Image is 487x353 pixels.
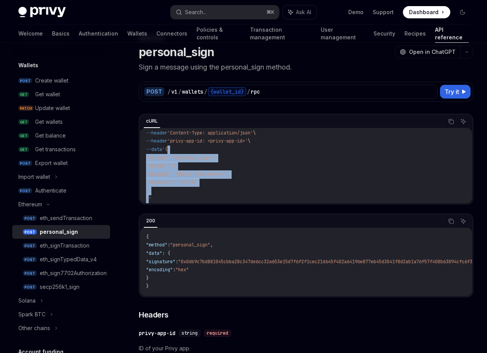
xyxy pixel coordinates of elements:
a: Security [373,24,395,43]
a: GETGet wallet [12,87,110,101]
h1: personal_sign [139,45,214,59]
span: : [167,242,170,248]
a: Transaction management [250,24,312,43]
div: Import wallet [18,172,50,181]
div: Get wallets [35,117,63,126]
span: 'Content-Type: application/json' [167,130,253,136]
div: Get balance [35,131,66,140]
span: 'privy-app-id: <privy-app-id>' [167,138,248,144]
a: Recipes [404,24,426,43]
span: "params": { [146,163,175,169]
button: Open in ChatGPT [395,45,460,58]
div: / [204,88,207,96]
button: Ask AI [458,216,468,226]
div: personal_sign [40,227,78,236]
a: Support [373,8,394,16]
span: POST [18,160,32,166]
span: ⌘ K [266,9,274,15]
a: POSTCreate wallet [12,74,110,87]
span: "message": "Hello from Privy!", [146,171,229,177]
span: } [146,283,149,289]
span: GET [18,147,29,152]
button: Copy the contents from the code block [446,117,456,126]
p: Sign a message using the personal_sign method. [139,62,473,73]
button: Ask AI [283,5,317,19]
div: Ethereum [18,200,42,209]
a: POSTpersonal_sign [12,225,110,239]
span: "method": "personal_sign", [146,155,216,161]
span: { [146,234,149,240]
a: POSTsecp256k1_sign [12,280,110,294]
div: rpc [251,88,260,96]
span: POST [23,284,37,290]
span: Try it [445,87,459,96]
div: Authenticate [35,186,67,195]
span: Open in ChatGPT [409,48,456,56]
button: Search...⌘K [170,5,279,19]
a: POSTeth_sendTransaction [12,211,110,225]
img: dark logo [18,7,66,18]
a: POSTAuthenticate [12,184,110,198]
a: GETGet wallets [12,115,110,129]
div: eth_sign7702Authorization [40,269,107,278]
div: / [247,88,250,96]
button: Try it [440,85,471,99]
span: --header [146,130,167,136]
div: wallets [182,88,203,96]
div: cURL [144,117,160,126]
a: POSTExport wallet [12,156,110,170]
a: API reference [435,24,469,43]
span: }' [146,196,151,202]
span: : { [162,250,170,256]
span: GET [18,133,29,139]
div: eth_signTypedData_v4 [40,255,97,264]
div: Solana [18,296,36,305]
span: GET [18,92,29,97]
a: POSTeth_signTransaction [12,239,110,253]
button: Ask AI [458,117,468,126]
div: / [167,88,170,96]
a: Welcome [18,24,43,43]
div: Spark BTC [18,310,45,319]
span: \ [253,130,256,136]
a: User management [321,24,364,43]
span: : [173,267,175,273]
a: Connectors [156,24,187,43]
span: "encoding" [146,267,173,273]
div: Create wallet [35,76,68,85]
div: {wallet_id} [208,87,246,96]
span: Headers [139,309,169,320]
span: ID of your Privy app. [139,344,473,353]
a: GETGet transactions [12,142,110,156]
div: / [178,88,181,96]
span: "data" [146,250,162,256]
span: '{ [162,146,167,152]
div: Get wallet [35,90,60,99]
div: 200 [144,216,157,225]
div: v1 [171,88,177,96]
a: POSTeth_signTypedData_v4 [12,253,110,266]
div: Update wallet [35,104,70,113]
span: --data [146,146,162,152]
h5: Wallets [18,61,38,70]
span: } [146,275,149,281]
div: required [204,329,231,337]
span: POST [18,188,32,194]
div: privy-app-id [139,329,175,337]
span: POST [23,229,37,235]
a: POSTeth_sign7702Authorization [12,266,110,280]
span: "hex" [175,267,189,273]
a: Basics [52,24,70,43]
span: POST [23,215,37,221]
a: Demo [348,8,364,16]
span: \ [248,138,250,144]
span: Ask AI [296,8,311,16]
span: POST [23,243,37,249]
span: : [175,259,178,265]
a: Wallets [127,24,147,43]
span: POST [23,257,37,262]
button: Copy the contents from the code block [446,216,456,226]
span: string [182,330,198,336]
a: Dashboard [403,6,450,18]
span: } [146,188,149,194]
